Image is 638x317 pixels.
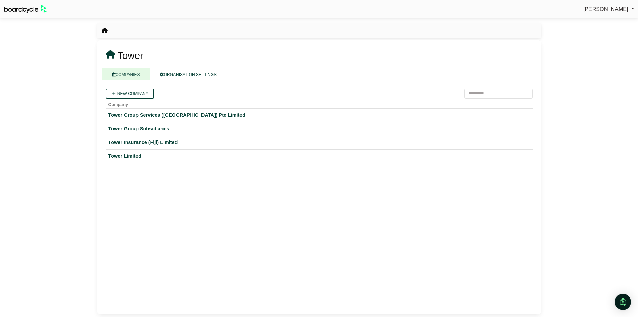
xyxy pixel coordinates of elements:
[106,89,154,99] a: New company
[4,5,47,13] img: BoardcycleBlackGreen-aaafeed430059cb809a45853b8cf6d952af9d84e6e89e1f1685b34bfd5cb7d64.svg
[108,125,530,133] a: Tower Group Subsidiaries
[108,111,530,119] a: Tower Group Services ([GEOGRAPHIC_DATA]) Pte Limited
[583,6,628,12] span: [PERSON_NAME]
[583,5,634,14] a: [PERSON_NAME]
[108,152,530,160] a: Tower Limited
[106,99,533,109] th: Company
[150,68,226,80] a: ORGANISATION SETTINGS
[118,50,143,61] span: Tower
[108,139,530,147] a: Tower Insurance (Fiji) Limited
[102,68,150,80] a: COMPANIES
[102,26,108,35] nav: breadcrumb
[615,294,631,310] div: Open Intercom Messenger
